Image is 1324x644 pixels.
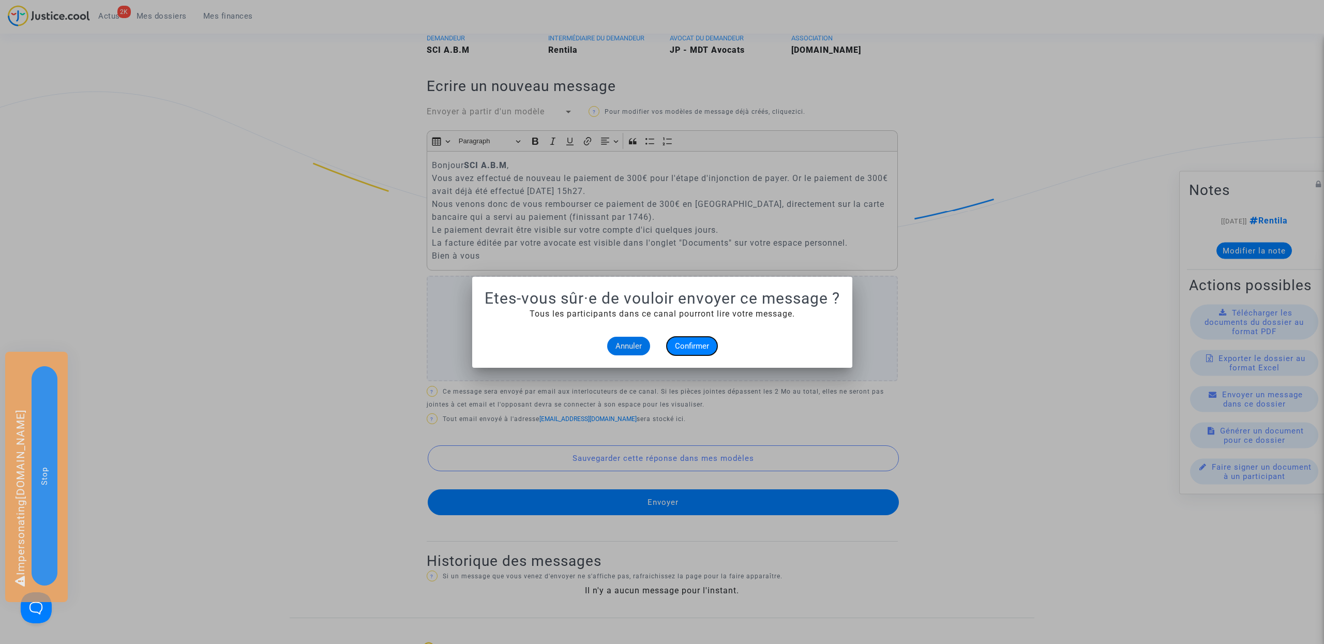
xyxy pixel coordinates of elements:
[40,467,49,485] span: Stop
[607,337,650,355] button: Annuler
[667,337,717,355] button: Confirmer
[615,341,642,351] span: Annuler
[5,352,68,602] div: Impersonating
[485,289,840,308] h1: Etes-vous sûr·e de vouloir envoyer ce message ?
[530,309,795,319] span: Tous les participants dans ce canal pourront lire votre message.
[675,341,709,351] span: Confirmer
[21,592,52,623] iframe: Help Scout Beacon - Open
